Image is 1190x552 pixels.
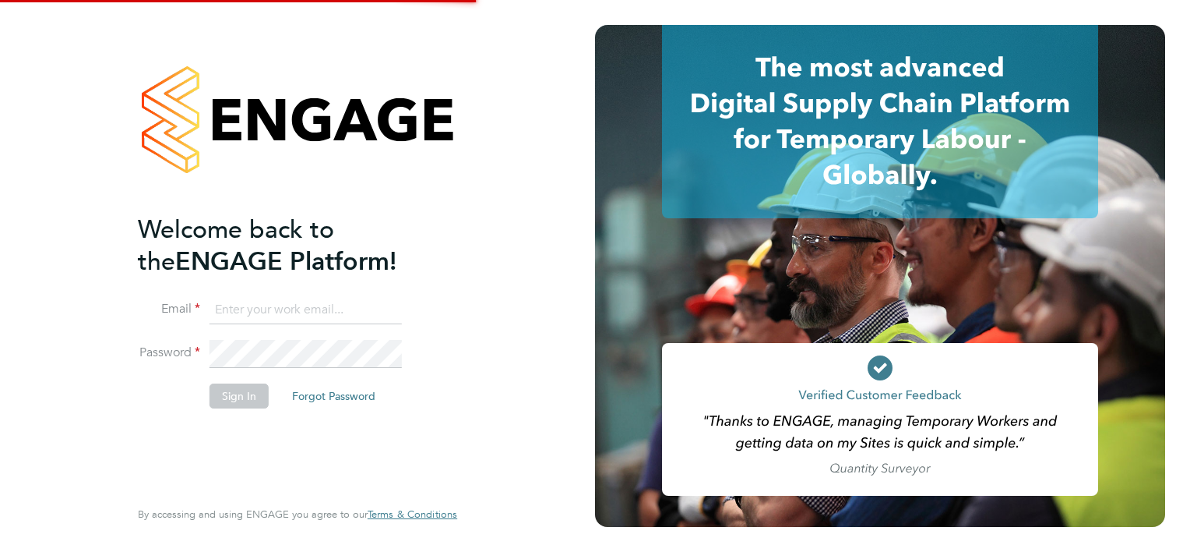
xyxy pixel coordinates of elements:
[209,384,269,409] button: Sign In
[138,345,200,361] label: Password
[368,508,457,521] span: Terms & Conditions
[368,508,457,521] a: Terms & Conditions
[280,384,388,409] button: Forgot Password
[209,296,402,324] input: Enter your work email...
[138,214,442,278] h2: ENGAGE Platform!
[138,214,334,277] span: Welcome back to the
[138,508,457,521] span: By accessing and using ENGAGE you agree to our
[138,301,200,317] label: Email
